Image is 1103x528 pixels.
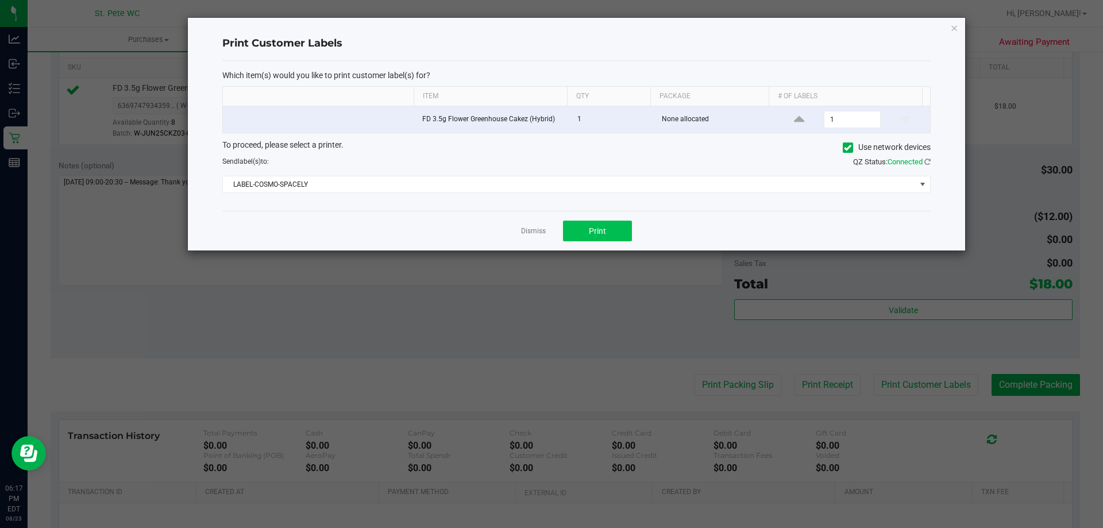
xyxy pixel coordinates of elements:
iframe: Resource center [11,436,46,471]
span: label(s) [238,157,261,165]
div: To proceed, please select a printer. [214,139,939,156]
td: None allocated [655,106,775,133]
a: Dismiss [521,226,546,236]
th: Item [414,87,567,106]
th: # of labels [769,87,922,106]
td: 1 [570,106,655,133]
h4: Print Customer Labels [222,36,931,51]
span: LABEL-COSMO-SPACELY [223,176,916,192]
td: FD 3.5g Flower Greenhouse Cakez (Hybrid) [415,106,570,133]
label: Use network devices [843,141,931,153]
span: QZ Status: [853,157,931,166]
p: Which item(s) would you like to print customer label(s) for? [222,70,931,80]
span: Send to: [222,157,269,165]
span: Print [589,226,606,236]
span: Connected [888,157,923,166]
th: Qty [567,87,650,106]
button: Print [563,221,632,241]
th: Package [650,87,769,106]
